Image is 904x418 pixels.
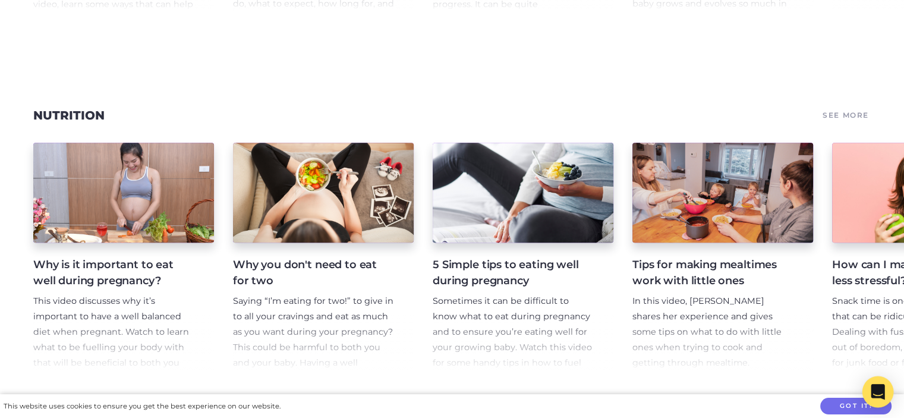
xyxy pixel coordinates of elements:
[632,296,782,368] span: In this video, [PERSON_NAME] shares her experience and gives some tips on what to do with little ...
[33,143,214,371] a: Why is it important to eat well during pregnancy? This video discusses why it’s important to have...
[433,143,613,371] a: 5 Simple tips to eating well during pregnancy Sometimes it can be difficult to know what to eat d...
[33,257,195,289] h4: Why is it important to eat well during pregnancy?
[862,376,894,408] div: Open Intercom Messenger
[33,108,105,122] a: Nutrition
[433,257,594,289] h4: 5 Simple tips to eating well during pregnancy
[433,296,592,384] span: Sometimes it can be difficult to know what to eat during pregnancy and to ensure you’re eating we...
[632,257,794,289] h4: Tips for making mealtimes work with little ones
[33,296,189,384] span: This video discusses why it’s important to have a well balanced diet when pregnant. Watch to lear...
[820,398,892,415] button: Got it!
[233,143,414,371] a: Why you don't need to eat for two Saying “I’m eating for two!” to give in to all your cravings an...
[4,400,281,413] div: This website uses cookies to ensure you get the best experience on our website.
[233,257,395,289] h4: Why you don't need to eat for two
[821,107,871,124] a: See More
[632,143,813,371] a: Tips for making mealtimes work with little ones In this video, [PERSON_NAME] shares her experienc...
[233,296,393,414] span: Saying “I’m eating for two!” to give in to all your cravings and eat as much as you want during y...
